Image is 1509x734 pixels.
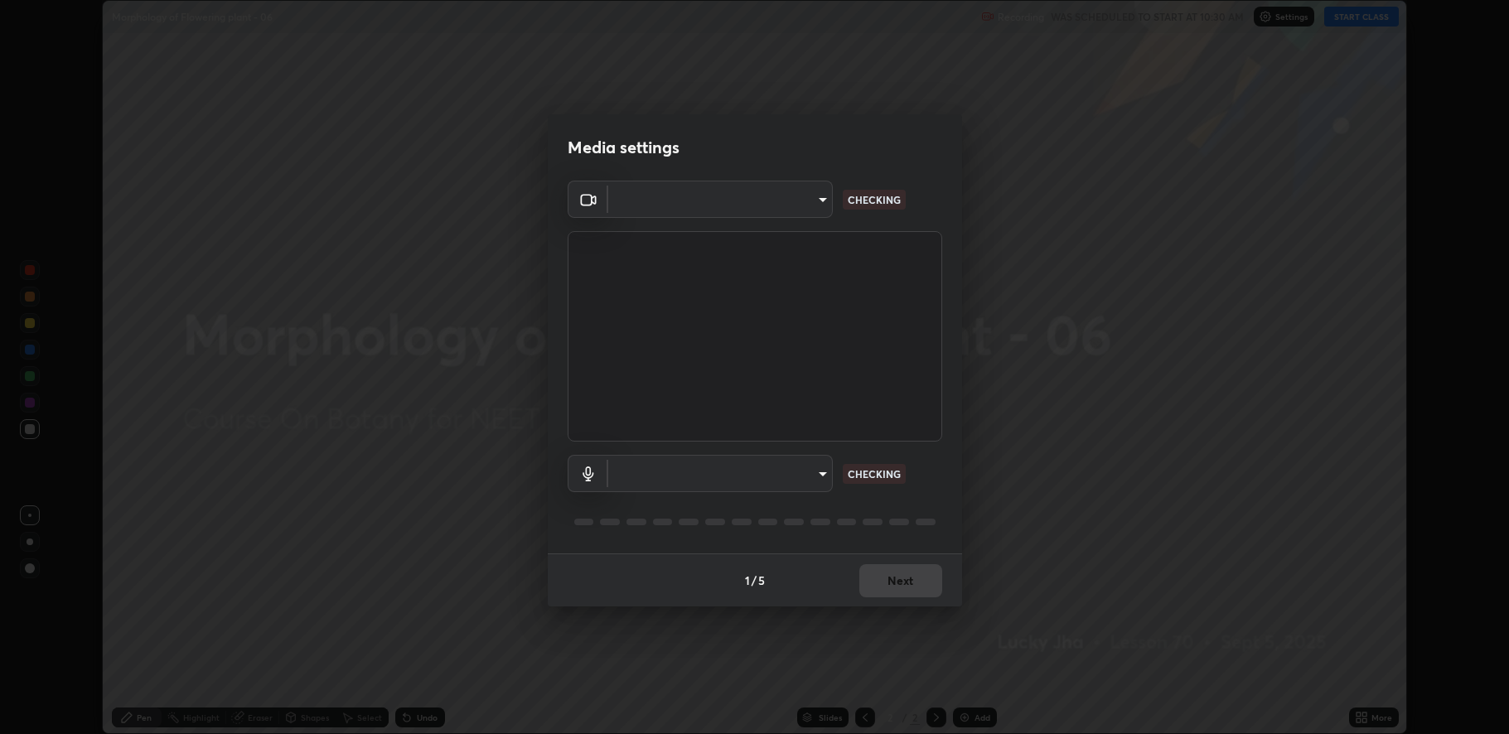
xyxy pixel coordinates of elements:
[608,181,833,218] div: ​
[848,192,901,207] p: CHECKING
[608,455,833,492] div: ​
[848,466,901,481] p: CHECKING
[568,137,680,158] h2: Media settings
[758,572,765,589] h4: 5
[752,572,757,589] h4: /
[745,572,750,589] h4: 1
